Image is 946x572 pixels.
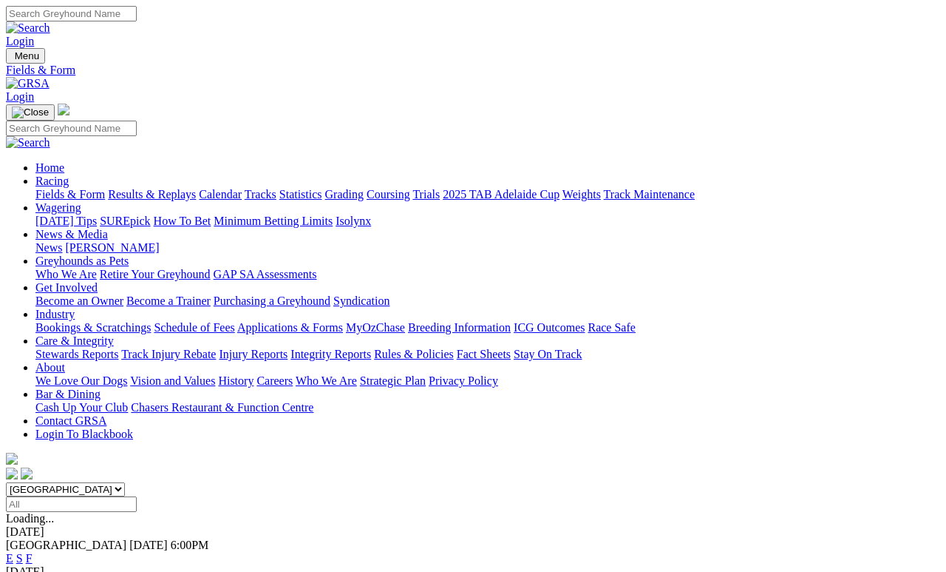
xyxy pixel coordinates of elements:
[35,361,65,374] a: About
[6,468,18,480] img: facebook.svg
[6,104,55,121] button: Toggle navigation
[35,295,940,308] div: Get Involved
[58,104,69,115] img: logo-grsa-white.png
[35,374,940,388] div: About
[514,348,582,360] a: Stay On Track
[35,281,98,294] a: Get Involved
[35,241,62,254] a: News
[245,188,276,201] a: Tracks
[16,552,23,565] a: S
[6,539,126,551] span: [GEOGRAPHIC_DATA]
[604,188,695,201] a: Track Maintenance
[6,525,940,539] div: [DATE]
[199,188,242,201] a: Calendar
[171,539,209,551] span: 6:00PM
[21,468,33,480] img: twitter.svg
[35,255,129,267] a: Greyhounds as Pets
[290,348,371,360] a: Integrity Reports
[35,215,940,228] div: Wagering
[214,215,333,227] a: Minimum Betting Limits
[35,215,97,227] a: [DATE] Tips
[35,188,105,201] a: Fields & Form
[15,50,39,61] span: Menu
[126,295,211,307] a: Become a Trainer
[367,188,410,201] a: Coursing
[35,334,114,347] a: Care & Integrity
[35,414,106,427] a: Contact GRSA
[35,401,940,414] div: Bar & Dining
[100,215,150,227] a: SUREpick
[6,497,137,512] input: Select date
[360,374,426,387] a: Strategic Plan
[35,295,123,307] a: Become an Owner
[35,388,101,400] a: Bar & Dining
[35,348,940,361] div: Care & Integrity
[562,188,601,201] a: Weights
[100,268,211,280] a: Retire Your Greyhound
[219,348,287,360] a: Injury Reports
[6,90,34,103] a: Login
[35,321,151,334] a: Bookings & Scratchings
[35,321,940,334] div: Industry
[35,201,81,214] a: Wagering
[218,374,253,387] a: History
[6,21,50,35] img: Search
[457,348,511,360] a: Fact Sheets
[131,401,313,414] a: Chasers Restaurant & Function Centre
[35,175,69,187] a: Racing
[6,48,45,64] button: Toggle navigation
[214,268,317,280] a: GAP SA Assessments
[35,374,127,387] a: We Love Our Dogs
[6,121,137,136] input: Search
[346,321,405,334] a: MyOzChase
[408,321,511,334] a: Breeding Information
[35,268,940,281] div: Greyhounds as Pets
[6,64,940,77] a: Fields & Form
[35,308,75,320] a: Industry
[108,188,196,201] a: Results & Replays
[412,188,440,201] a: Trials
[325,188,364,201] a: Grading
[6,35,34,47] a: Login
[35,268,97,280] a: Who We Are
[35,228,108,240] a: News & Media
[237,321,343,334] a: Applications & Forms
[214,295,330,307] a: Purchasing a Greyhound
[154,321,234,334] a: Schedule of Fees
[514,321,585,334] a: ICG Outcomes
[35,401,128,414] a: Cash Up Your Club
[336,215,371,227] a: Isolynx
[35,428,133,440] a: Login To Blackbook
[6,552,13,565] a: E
[256,374,293,387] a: Careers
[12,107,49,118] img: Close
[6,453,18,465] img: logo-grsa-white.png
[35,348,118,360] a: Stewards Reports
[6,6,137,21] input: Search
[6,512,54,525] span: Loading...
[588,321,635,334] a: Race Safe
[35,241,940,255] div: News & Media
[65,241,159,254] a: [PERSON_NAME]
[333,295,389,307] a: Syndication
[6,136,50,149] img: Search
[130,374,215,387] a: Vision and Values
[154,215,211,227] a: How To Bet
[443,188,559,201] a: 2025 TAB Adelaide Cup
[296,374,357,387] a: Who We Are
[429,374,498,387] a: Privacy Policy
[26,552,33,565] a: F
[129,539,168,551] span: [DATE]
[279,188,322,201] a: Statistics
[6,77,50,90] img: GRSA
[35,161,64,174] a: Home
[121,348,216,360] a: Track Injury Rebate
[374,348,454,360] a: Rules & Policies
[35,188,940,201] div: Racing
